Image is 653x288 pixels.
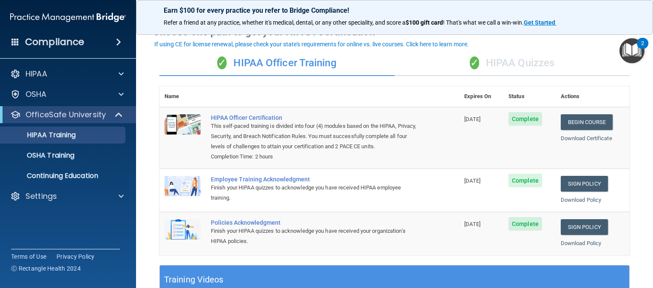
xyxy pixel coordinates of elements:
span: [DATE] [464,178,480,184]
a: OfficeSafe University [10,110,123,120]
span: ! That's what we call a win-win. [443,19,524,26]
span: Refer a friend at any practice, whether it's medical, dental, or any other speciality, and score a [164,19,406,26]
p: Continuing Education [6,172,122,180]
div: 2 [641,43,644,54]
strong: $100 gift card [406,19,443,26]
a: Sign Policy [561,176,608,192]
div: HIPAA Officer Training [159,51,395,76]
p: OSHA [26,89,47,99]
span: [DATE] [464,116,480,122]
span: Complete [508,174,542,187]
th: Name [159,86,206,107]
th: Actions [556,86,630,107]
p: Earn $100 for every practice you refer to Bridge Compliance! [164,6,625,14]
th: Expires On [459,86,503,107]
div: Employee Training Acknowledgment [211,176,417,183]
img: PMB logo [10,9,126,26]
a: Download Policy [561,240,602,246]
a: Download Policy [561,197,602,203]
p: HIPAA [26,69,47,79]
strong: Get Started [524,19,555,26]
span: ✓ [470,56,479,69]
span: Complete [508,112,542,126]
span: [DATE] [464,221,480,227]
a: OSHA [10,89,124,99]
a: HIPAA [10,69,124,79]
div: This self-paced training is divided into four (4) modules based on the HIPAA, Privacy, Security, ... [211,121,417,152]
p: HIPAA Training [6,131,76,139]
a: Begin Course [561,114,613,130]
p: OfficeSafe University [26,110,106,120]
a: Get Started [524,19,556,26]
span: ✓ [217,56,227,69]
div: If using CE for license renewal, please check your state's requirements for online vs. live cours... [154,41,469,47]
a: Settings [10,191,124,201]
a: Privacy Policy [57,252,95,261]
div: Finish your HIPAA quizzes to acknowledge you have received HIPAA employee training. [211,183,417,203]
div: Policies Acknowledgment [211,219,417,226]
div: HIPAA Quizzes [395,51,630,76]
a: Sign Policy [561,219,608,235]
span: Ⓒ Rectangle Health 2024 [11,264,81,273]
div: Finish your HIPAA quizzes to acknowledge you have received your organization’s HIPAA policies. [211,226,417,246]
button: Open Resource Center, 2 new notifications [619,38,644,63]
h4: Compliance [25,36,84,48]
p: OSHA Training [6,151,74,160]
a: HIPAA Officer Certification [211,114,417,121]
p: Settings [26,191,57,201]
div: Completion Time: 2 hours [211,152,417,162]
h5: Training Videos [164,272,224,287]
th: Status [503,86,556,107]
span: Complete [508,217,542,231]
a: Terms of Use [11,252,46,261]
a: Download Certificate [561,135,612,141]
button: If using CE for license renewal, please check your state's requirements for online vs. live cours... [153,40,470,48]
